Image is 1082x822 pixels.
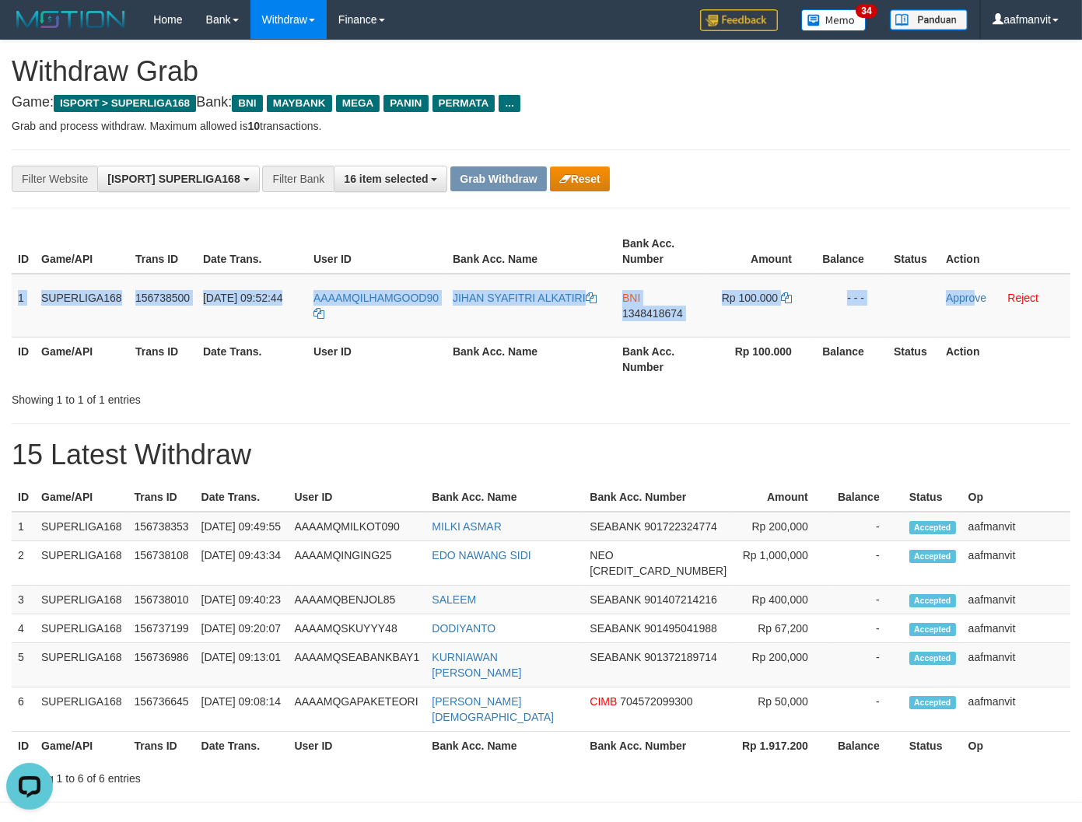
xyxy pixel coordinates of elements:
button: [ISPORT] SUPERLIGA168 [97,166,259,192]
button: Grab Withdraw [450,166,546,191]
th: Balance [832,732,903,761]
td: [DATE] 09:20:07 [195,614,289,643]
a: Approve [946,292,986,304]
td: aafmanvit [962,586,1070,614]
a: MILKI ASMAR [432,520,501,533]
span: Copy 901372189714 to clipboard [644,651,716,663]
a: JIHAN SYAFITRI ALKATIRI [453,292,597,304]
th: Balance [832,483,903,512]
img: MOTION_logo.png [12,8,130,31]
th: Action [940,229,1070,274]
td: AAAAMQINGING25 [288,541,425,586]
span: SEABANK [590,622,641,635]
td: aafmanvit [962,541,1070,586]
span: SEABANK [590,593,641,606]
span: ISPORT > SUPERLIGA168 [54,95,196,112]
td: Rp 200,000 [733,512,832,541]
span: 156738500 [135,292,190,304]
button: Open LiveChat chat widget [6,6,53,53]
th: Trans ID [129,229,197,274]
th: User ID [288,732,425,761]
span: Copy 901722324774 to clipboard [644,520,716,533]
th: Game/API [35,337,129,381]
td: - [832,541,903,586]
th: Amount [707,229,815,274]
span: Accepted [909,521,956,534]
span: BNI [622,292,640,304]
span: 34 [856,4,877,18]
td: 3 [12,586,35,614]
th: Status [888,229,940,274]
th: Op [962,732,1070,761]
span: Accepted [909,652,956,665]
td: Rp 50,000 [733,687,832,732]
th: ID [12,483,35,512]
button: 16 item selected [334,166,447,192]
td: [DATE] 09:49:55 [195,512,289,541]
span: 16 item selected [344,173,428,185]
h1: Withdraw Grab [12,56,1070,87]
th: Status [903,483,962,512]
div: Filter Bank [262,166,334,192]
th: Bank Acc. Name [446,337,616,381]
td: - [832,614,903,643]
td: 156737199 [128,614,195,643]
span: Rp 100.000 [722,292,778,304]
td: AAAAMQSKUYYY48 [288,614,425,643]
span: Copy 901495041988 to clipboard [644,622,716,635]
td: aafmanvit [962,512,1070,541]
th: Date Trans. [197,229,307,274]
td: 156738353 [128,512,195,541]
span: Copy 901407214216 to clipboard [644,593,716,606]
a: AAAAMQILHAMGOOD90 [313,292,439,320]
td: - - - [815,274,888,338]
th: Bank Acc. Number [583,483,733,512]
h4: Game: Bank: [12,95,1070,110]
th: Op [962,483,1070,512]
td: Rp 200,000 [733,643,832,687]
td: 156738010 [128,586,195,614]
a: EDO NAWANG SIDI [432,549,530,561]
td: 1 [12,512,35,541]
td: AAAAMQMILKOT090 [288,512,425,541]
span: MAYBANK [267,95,332,112]
span: PERMATA [432,95,495,112]
a: KURNIAWAN [PERSON_NAME] [432,651,521,679]
th: Date Trans. [195,483,289,512]
span: SEABANK [590,651,641,663]
th: Status [903,732,962,761]
td: - [832,643,903,687]
p: Grab and process withdraw. Maximum allowed is transactions. [12,118,1070,134]
td: aafmanvit [962,687,1070,732]
td: AAAAMQSEABANKBAY1 [288,643,425,687]
th: Balance [815,337,888,381]
th: User ID [288,483,425,512]
td: 156736986 [128,643,195,687]
td: - [832,512,903,541]
th: Bank Acc. Name [425,732,583,761]
td: 5 [12,643,35,687]
td: Rp 1,000,000 [733,541,832,586]
th: Rp 100.000 [707,337,815,381]
span: CIMB [590,695,617,708]
a: SALEEM [432,593,476,606]
span: Copy 1348418674 to clipboard [622,307,683,320]
td: [DATE] 09:08:14 [195,687,289,732]
img: panduan.png [890,9,968,30]
td: aafmanvit [962,643,1070,687]
th: Status [888,337,940,381]
th: Date Trans. [197,337,307,381]
td: 156736645 [128,687,195,732]
span: Copy 5859457108771000 to clipboard [590,565,727,577]
td: AAAAMQGAPAKETEORI [288,687,425,732]
span: Copy 704572099300 to clipboard [620,695,692,708]
span: [DATE] 09:52:44 [203,292,282,304]
td: SUPERLIGA168 [35,643,128,687]
td: Rp 400,000 [733,586,832,614]
div: Showing 1 to 1 of 1 entries [12,386,439,408]
a: [PERSON_NAME][DEMOGRAPHIC_DATA] [432,695,554,723]
th: ID [12,337,35,381]
span: Accepted [909,623,956,636]
span: NEO [590,549,613,561]
td: 156738108 [128,541,195,586]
